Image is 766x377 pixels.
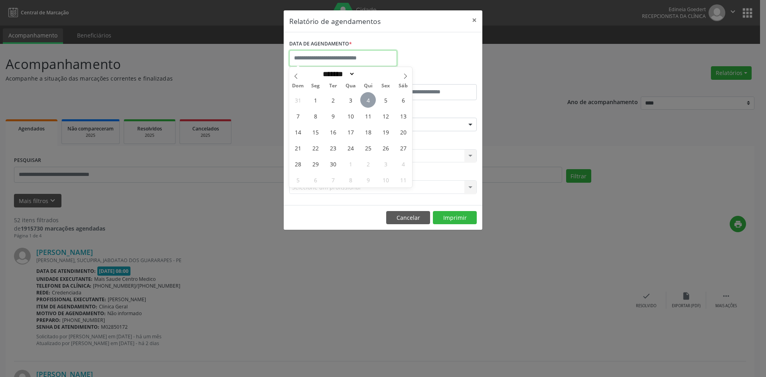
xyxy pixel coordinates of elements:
span: Setembro 26, 2025 [378,140,393,156]
span: Seg [307,83,324,89]
span: Outubro 11, 2025 [395,172,411,188]
span: Setembro 30, 2025 [325,156,341,172]
span: Setembro 20, 2025 [395,124,411,140]
span: Setembro 24, 2025 [343,140,358,156]
span: Setembro 28, 2025 [290,156,306,172]
label: DATA DE AGENDAMENTO [289,38,352,50]
span: Setembro 11, 2025 [360,108,376,124]
span: Qui [359,83,377,89]
span: Outubro 8, 2025 [343,172,358,188]
span: Setembro 17, 2025 [343,124,358,140]
span: Setembro 1, 2025 [308,92,323,108]
span: Setembro 10, 2025 [343,108,358,124]
span: Setembro 6, 2025 [395,92,411,108]
span: Qua [342,83,359,89]
span: Setembro 21, 2025 [290,140,306,156]
button: Close [466,10,482,30]
h5: Relatório de agendamentos [289,16,381,26]
select: Month [320,70,355,78]
span: Outubro 2, 2025 [360,156,376,172]
span: Outubro 7, 2025 [325,172,341,188]
span: Setembro 7, 2025 [290,108,306,124]
span: Setembro 15, 2025 [308,124,323,140]
button: Imprimir [433,211,477,225]
span: Outubro 4, 2025 [395,156,411,172]
span: Setembro 25, 2025 [360,140,376,156]
span: Setembro 14, 2025 [290,124,306,140]
span: Outubro 9, 2025 [360,172,376,188]
span: Setembro 23, 2025 [325,140,341,156]
span: Setembro 5, 2025 [378,92,393,108]
span: Dom [289,83,307,89]
input: Year [355,70,381,78]
span: Setembro 12, 2025 [378,108,393,124]
span: Outubro 3, 2025 [378,156,393,172]
span: Sáb [395,83,412,89]
span: Setembro 13, 2025 [395,108,411,124]
label: ATÉ [385,72,477,84]
button: Cancelar [386,211,430,225]
span: Setembro 18, 2025 [360,124,376,140]
span: Setembro 27, 2025 [395,140,411,156]
span: Agosto 31, 2025 [290,92,306,108]
span: Ter [324,83,342,89]
span: Sex [377,83,395,89]
span: Setembro 22, 2025 [308,140,323,156]
span: Setembro 9, 2025 [325,108,341,124]
span: Outubro 10, 2025 [378,172,393,188]
span: Outubro 5, 2025 [290,172,306,188]
span: Outubro 1, 2025 [343,156,358,172]
span: Setembro 8, 2025 [308,108,323,124]
span: Outubro 6, 2025 [308,172,323,188]
span: Setembro 2, 2025 [325,92,341,108]
span: Setembro 19, 2025 [378,124,393,140]
span: Setembro 3, 2025 [343,92,358,108]
span: Setembro 4, 2025 [360,92,376,108]
span: Setembro 29, 2025 [308,156,323,172]
span: Setembro 16, 2025 [325,124,341,140]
